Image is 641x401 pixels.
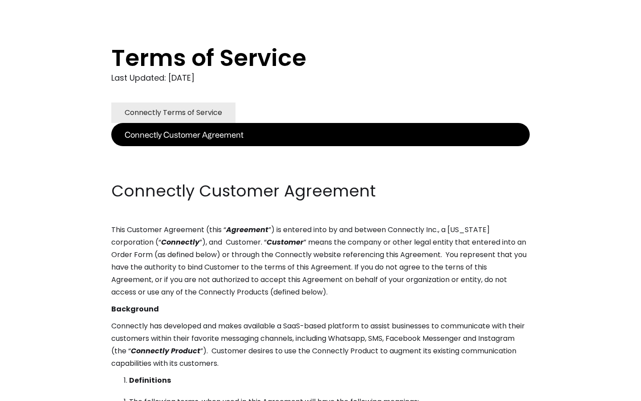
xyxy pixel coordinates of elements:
[111,180,530,202] h2: Connectly Customer Agreement
[111,146,530,159] p: ‍
[267,237,304,247] em: Customer
[226,225,268,235] em: Agreement
[129,375,171,385] strong: Definitions
[111,304,159,314] strong: Background
[111,224,530,299] p: This Customer Agreement (this “ ”) is entered into by and between Connectly Inc., a [US_STATE] co...
[111,320,530,370] p: Connectly has developed and makes available a SaaS-based platform to assist businesses to communi...
[18,385,53,398] ul: Language list
[161,237,199,247] em: Connectly
[111,163,530,176] p: ‍
[125,128,243,141] div: Connectly Customer Agreement
[125,106,222,119] div: Connectly Terms of Service
[111,71,530,85] div: Last Updated: [DATE]
[131,346,200,356] em: Connectly Product
[9,385,53,398] aside: Language selected: English
[111,45,494,71] h1: Terms of Service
